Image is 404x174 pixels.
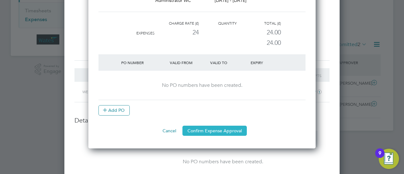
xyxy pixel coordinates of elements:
button: Open Resource Center, 9 new notifications [379,149,399,169]
button: Add PO [98,105,130,115]
i: 1 [317,90,322,94]
div: No PO numbers have been created. [105,82,299,89]
div: Charge rate (£) [155,20,199,27]
div: Valid From [168,57,209,68]
div: No PO numbers have been created. [134,159,311,165]
div: PO Number [120,57,168,68]
div: Valid To [209,57,249,68]
span: Expenses [136,31,155,35]
label: PO No [74,136,124,142]
div: 9 [378,153,381,161]
h3: Details [74,116,330,124]
div: Total (£) [237,20,281,27]
button: Cancel [157,126,181,136]
span: Wed [82,89,91,94]
div: 24.00 [237,27,281,38]
button: Confirm Expense Approval [182,126,247,136]
div: Expiry [249,57,289,68]
span: 24.00 [267,39,281,46]
div: 24 [155,27,199,38]
div: Quantity [199,20,237,27]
